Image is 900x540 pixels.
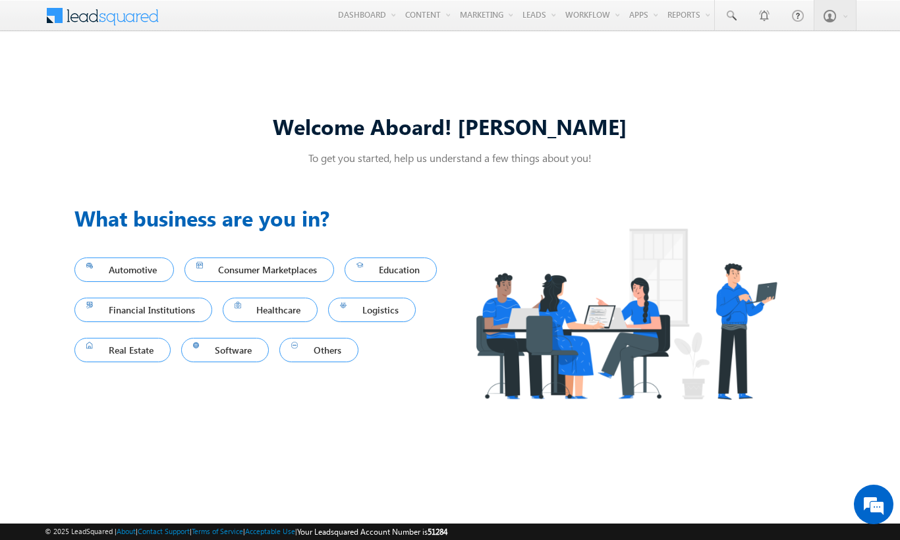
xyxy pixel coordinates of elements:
a: About [117,527,136,535]
div: Welcome Aboard! [PERSON_NAME] [74,112,826,140]
span: Your Leadsquared Account Number is [297,527,447,537]
a: Acceptable Use [245,527,295,535]
span: Education [356,261,425,279]
span: © 2025 LeadSquared | | | | | [45,526,447,538]
a: Terms of Service [192,527,243,535]
span: Real Estate [86,341,159,359]
span: Financial Institutions [86,301,200,319]
span: Automotive [86,261,162,279]
p: To get you started, help us understand a few things about you! [74,151,826,165]
span: Consumer Marketplaces [196,261,323,279]
a: Contact Support [138,527,190,535]
span: Software [193,341,258,359]
img: Industry.png [450,202,802,425]
span: 51284 [428,527,447,537]
span: Logistics [340,301,404,319]
h3: What business are you in? [74,202,450,234]
span: Healthcare [235,301,306,319]
span: Others [291,341,347,359]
